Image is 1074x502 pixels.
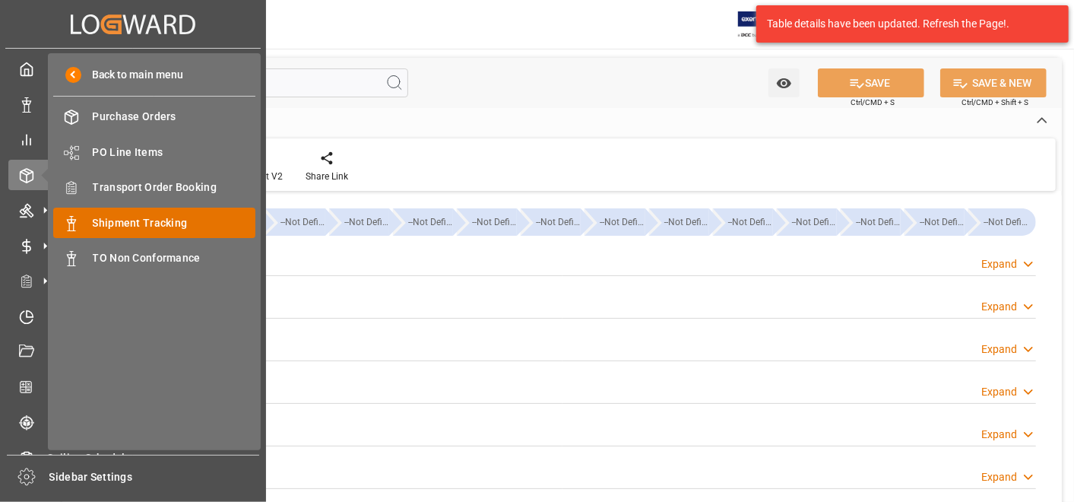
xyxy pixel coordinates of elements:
div: --Not Defined-- [585,208,645,236]
a: Data Management [8,89,258,119]
a: My Reports [8,125,258,154]
a: Tracking Shipment [8,408,258,437]
div: Expand [981,384,1017,400]
div: Share Link [306,170,348,183]
div: --Not Defined-- [280,208,325,236]
div: --Not Defined-- [649,208,709,236]
a: Shipment Tracking [53,208,255,237]
div: --Not Defined-- [984,208,1028,236]
div: --Not Defined-- [393,208,453,236]
a: PO Line Items [53,137,255,167]
div: --Not Defined-- [600,208,645,236]
div: --Not Defined-- [856,208,901,236]
div: --Not Defined-- [457,208,517,236]
div: --Not Defined-- [968,208,1036,236]
a: CO2 Calculator [8,372,258,402]
div: Expand [981,427,1017,443]
a: Purchase Orders [53,102,255,132]
div: --Not Defined-- [408,208,453,236]
a: My Cockpit [8,54,258,84]
span: TO Non Conformance [93,250,256,266]
span: Sailing Schedules [48,450,258,466]
img: Exertis%20JAM%20-%20Email%20Logo.jpg_1722504956.jpg [738,11,790,38]
button: SAVE [818,68,924,97]
span: Shipment Tracking [93,215,256,231]
div: --Not Defined-- [472,208,517,236]
a: Transport Order Booking [53,173,255,202]
span: Ctrl/CMD + S [851,97,895,108]
button: open menu [768,68,800,97]
a: Sailing Schedules [8,443,258,472]
div: --Not Defined-- [777,208,837,236]
a: Document Management [8,337,258,367]
a: Timeslot Management V2 [8,301,258,331]
div: --Not Defined-- [713,208,773,236]
span: PO Line Items [93,145,256,160]
div: --Not Defined-- [344,208,389,236]
div: --Not Defined-- [905,208,965,236]
span: Sidebar Settings [49,469,260,485]
a: TO Non Conformance [53,243,255,273]
div: --Not Defined-- [792,208,837,236]
button: SAVE & NEW [940,68,1047,97]
div: --Not Defined-- [265,208,325,236]
div: --Not Defined-- [664,208,709,236]
div: --Not Defined-- [521,208,581,236]
div: Expand [981,342,1017,357]
div: Expand [981,469,1017,485]
span: Purchase Orders [93,109,256,125]
div: Expand [981,256,1017,272]
div: Table details have been updated. Refresh the Page!. [767,16,1047,32]
div: --Not Defined-- [536,208,581,236]
span: Ctrl/CMD + Shift + S [962,97,1028,108]
div: --Not Defined-- [920,208,965,236]
div: Expand [981,299,1017,315]
div: --Not Defined-- [728,208,773,236]
span: Transport Order Booking [93,180,256,195]
span: Back to main menu [81,67,184,83]
div: --Not Defined-- [329,208,389,236]
div: --Not Defined-- [841,208,901,236]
